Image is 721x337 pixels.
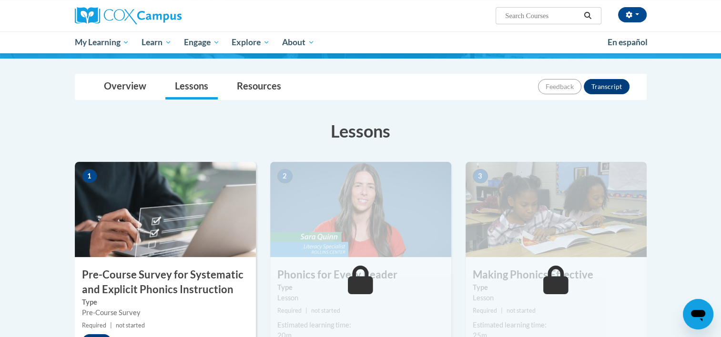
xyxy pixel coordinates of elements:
[110,322,112,329] span: |
[580,10,595,21] button: Search
[584,79,630,94] button: Transcript
[232,37,270,48] span: Explore
[225,31,276,53] a: Explore
[277,307,302,314] span: Required
[473,293,640,303] div: Lesson
[276,31,321,53] a: About
[75,7,256,24] a: Cox Campus
[69,31,136,53] a: My Learning
[311,307,340,314] span: not started
[184,37,220,48] span: Engage
[82,322,106,329] span: Required
[82,169,97,183] span: 1
[61,31,661,53] div: Main menu
[82,297,249,307] label: Type
[466,162,647,257] img: Course Image
[618,7,647,22] button: Account Settings
[270,268,451,282] h3: Phonics for Every Reader
[74,37,129,48] span: My Learning
[473,282,640,293] label: Type
[75,7,182,24] img: Cox Campus
[501,307,503,314] span: |
[135,31,178,53] a: Learn
[165,74,218,99] a: Lessons
[683,299,713,329] iframe: Button to launch messaging window
[473,320,640,330] div: Estimated learning time:
[601,32,654,52] a: En español
[94,74,156,99] a: Overview
[277,282,444,293] label: Type
[277,293,444,303] div: Lesson
[270,162,451,257] img: Course Image
[305,307,307,314] span: |
[277,320,444,330] div: Estimated learning time:
[538,79,581,94] button: Feedback
[116,322,145,329] span: not started
[75,268,256,297] h3: Pre-Course Survey for Systematic and Explicit Phonics Instruction
[504,10,580,21] input: Search Courses
[75,162,256,257] img: Course Image
[466,268,647,282] h3: Making Phonics Effective
[473,307,497,314] span: Required
[227,74,291,99] a: Resources
[277,169,293,183] span: 2
[282,37,315,48] span: About
[142,37,172,48] span: Learn
[82,307,249,318] div: Pre-Course Survey
[473,169,488,183] span: 3
[608,37,648,47] span: En español
[178,31,226,53] a: Engage
[507,307,536,314] span: not started
[75,119,647,143] h3: Lessons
